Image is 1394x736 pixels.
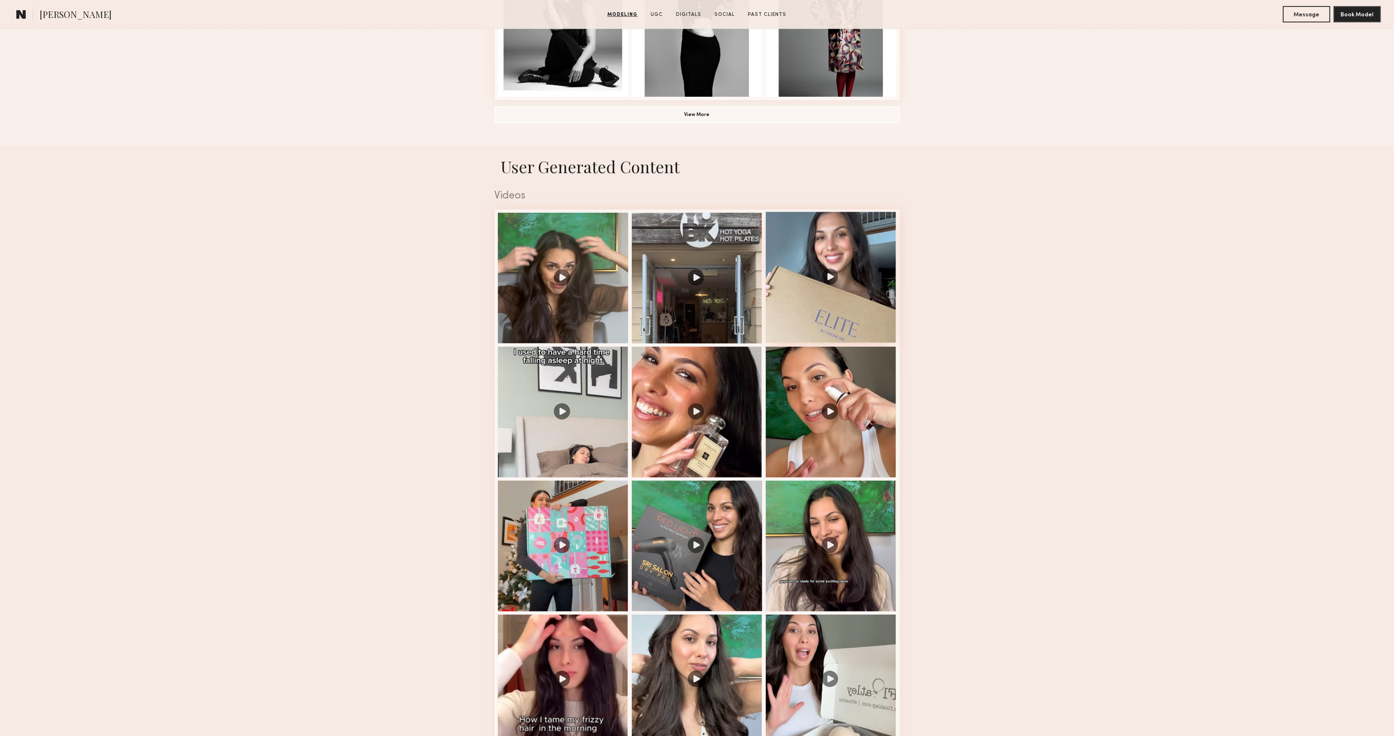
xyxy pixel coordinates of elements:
[673,11,705,18] a: Digitals
[648,11,667,18] a: UGC
[604,11,641,18] a: Modeling
[711,11,738,18] a: Social
[495,107,900,123] button: View More
[488,156,906,177] h1: User Generated Content
[40,8,112,22] span: [PERSON_NAME]
[745,11,790,18] a: Past Clients
[495,191,900,201] div: Videos
[1334,11,1381,18] a: Book Model
[1283,6,1330,22] button: Message
[1334,6,1381,22] button: Book Model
